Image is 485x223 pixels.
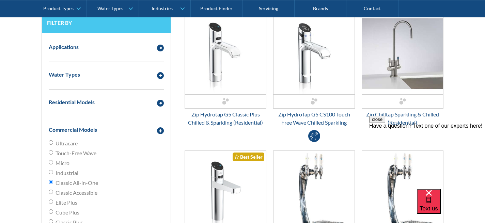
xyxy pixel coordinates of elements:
[97,5,123,11] div: Water Types
[152,5,173,11] div: Industries
[49,98,95,106] div: Residential Models
[56,179,98,187] span: Classic All-in-One
[49,43,79,51] div: Applications
[49,200,53,204] input: Elite Plus
[417,189,485,223] iframe: podium webchat widget bubble
[56,198,77,207] span: Elite Plus
[273,12,355,127] a: Zip HydroTap G5 CS100 Touch Free Wave Chilled Sparkling Zip HydroTap G5 CS100 Touch Free Wave Chi...
[362,110,443,127] div: Zip Chilltap Sparkling & Chilled (Residential)
[49,170,53,174] input: Industrial
[49,180,53,184] input: Classic All-in-One
[56,169,78,177] span: Industrial
[49,126,97,134] div: Commercial Models
[49,140,53,145] input: Ultracare
[56,189,97,197] span: Classic Accessible
[369,116,485,197] iframe: podium webchat widget prompt
[47,19,166,26] h3: Filter by
[185,12,266,127] a: Zip Hydrotap G5 Classic Plus Chilled & Sparkling (Residential)Zip Hydrotap G5 Classic Plus Chille...
[56,159,69,167] span: Micro
[56,149,96,157] span: Touch-Free Wave
[273,110,355,127] div: Zip HydroTap G5 CS100 Touch Free Wave Chilled Sparkling
[185,110,266,127] div: Zip Hydrotap G5 Classic Plus Chilled & Sparkling (Residential)
[49,70,80,79] div: Water Types
[56,208,79,217] span: Cube Plus
[49,190,53,194] input: Classic Accessible
[43,5,74,11] div: Product Types
[273,13,355,94] img: Zip HydroTap G5 CS100 Touch Free Wave Chilled Sparkling
[49,160,53,164] input: Micro
[233,153,264,161] div: Best Seller
[56,139,78,147] span: Ultracare
[49,209,53,214] input: Cube Plus
[362,12,443,127] a: Zip Chilltap Sparkling & Chilled (Residential)Zip Chilltap Sparkling & Chilled (Residential)
[185,13,266,94] img: Zip Hydrotap G5 Classic Plus Chilled & Sparkling (Residential)
[362,13,443,94] img: Zip Chilltap Sparkling & Chilled (Residential)
[49,150,53,155] input: Touch-Free Wave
